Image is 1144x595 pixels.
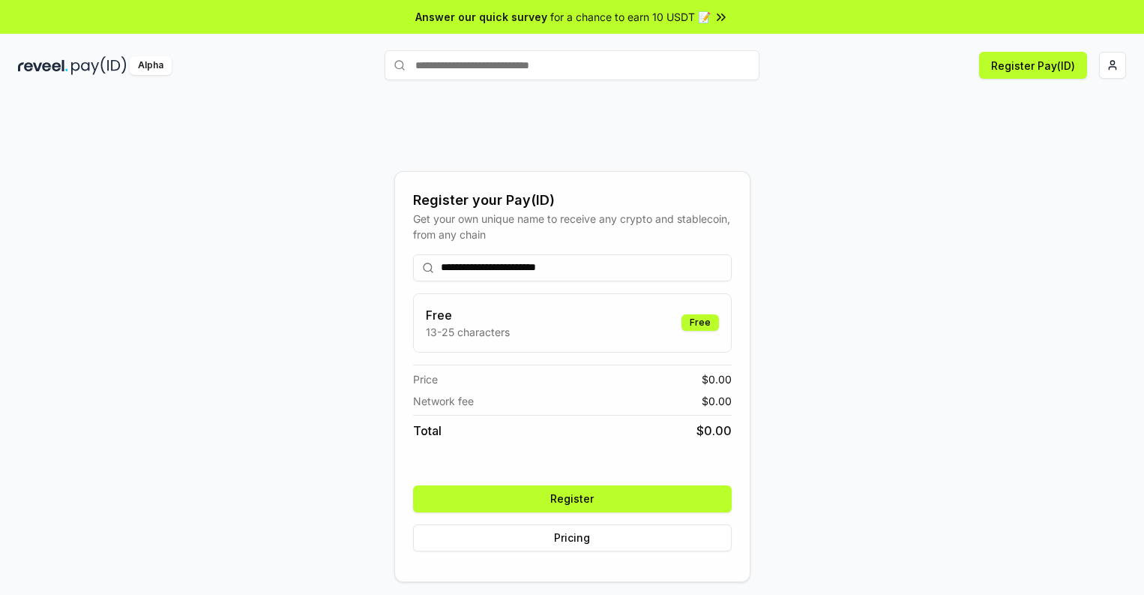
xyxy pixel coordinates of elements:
[413,393,474,409] span: Network fee
[413,422,442,440] span: Total
[413,211,732,242] div: Get your own unique name to receive any crypto and stablecoin, from any chain
[413,371,438,387] span: Price
[702,393,732,409] span: $ 0.00
[413,485,732,512] button: Register
[71,56,127,75] img: pay_id
[413,190,732,211] div: Register your Pay(ID)
[702,371,732,387] span: $ 0.00
[426,306,510,324] h3: Free
[681,314,719,331] div: Free
[18,56,68,75] img: reveel_dark
[550,9,711,25] span: for a chance to earn 10 USDT 📝
[979,52,1087,79] button: Register Pay(ID)
[696,422,732,440] span: $ 0.00
[426,324,510,340] p: 13-25 characters
[415,9,547,25] span: Answer our quick survey
[413,524,732,551] button: Pricing
[130,56,172,75] div: Alpha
